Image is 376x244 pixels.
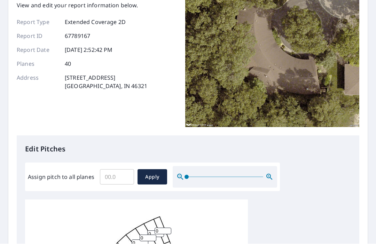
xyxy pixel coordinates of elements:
p: 67789167 [65,32,90,40]
p: Report Type [17,18,58,26]
p: Report ID [17,32,58,40]
p: View and edit your report information below. [17,1,147,10]
label: Assign pitch to all planes [28,173,94,181]
p: Extended Coverage 2D [65,18,126,26]
p: Address [17,74,58,90]
p: 40 [65,60,71,68]
p: Report Date [17,46,58,54]
p: Planes [17,60,58,68]
span: Apply [143,173,162,182]
input: 00.0 [100,167,134,187]
p: [DATE] 2:52:42 PM [65,46,113,54]
button: Apply [138,170,167,185]
p: [STREET_ADDRESS] [GEOGRAPHIC_DATA], IN 46321 [65,74,147,90]
p: Edit Pitches [25,144,351,155]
